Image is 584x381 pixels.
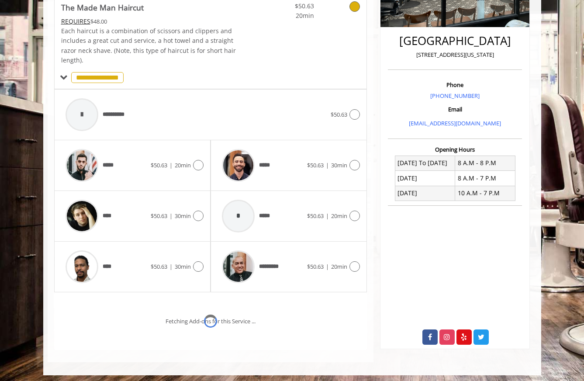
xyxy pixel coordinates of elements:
[455,171,515,186] td: 8 A.M - 7 P.M
[455,186,515,201] td: 10 A.M - 7 P.M
[326,212,329,220] span: |
[61,17,237,26] div: $48.00
[169,263,173,270] span: |
[151,161,167,169] span: $50.63
[169,212,173,220] span: |
[263,1,314,11] span: $50.63
[390,82,520,88] h3: Phone
[326,161,329,169] span: |
[390,35,520,47] h2: [GEOGRAPHIC_DATA]
[307,161,324,169] span: $50.63
[430,92,480,100] a: [PHONE_NUMBER]
[175,263,191,270] span: 30min
[390,106,520,112] h3: Email
[151,263,167,270] span: $50.63
[175,212,191,220] span: 30min
[395,171,455,186] td: [DATE]
[61,27,236,64] span: Each haircut is a combination of scissors and clippers and includes a great cut and service, a ho...
[61,17,90,25] span: This service needs some Advance to be paid before we block your appointment
[395,156,455,170] td: [DATE] To [DATE]
[409,119,501,127] a: [EMAIL_ADDRESS][DOMAIN_NAME]
[390,50,520,59] p: [STREET_ADDRESS][US_STATE]
[166,317,256,326] div: Fetching Add-ons for this Service ...
[331,263,347,270] span: 20min
[326,263,329,270] span: |
[331,111,347,118] span: $50.63
[331,161,347,169] span: 30min
[175,161,191,169] span: 20min
[169,161,173,169] span: |
[395,186,455,201] td: [DATE]
[151,212,167,220] span: $50.63
[331,212,347,220] span: 20min
[307,212,324,220] span: $50.63
[388,146,522,152] h3: Opening Hours
[455,156,515,170] td: 8 A.M - 8 P.M
[263,11,314,21] span: 20min
[61,1,144,14] b: The Made Man Haircut
[307,263,324,270] span: $50.63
